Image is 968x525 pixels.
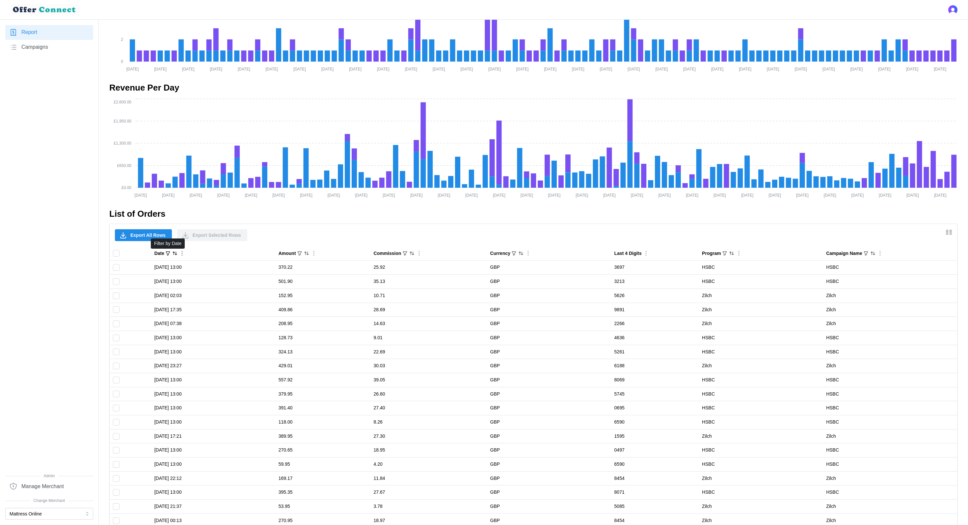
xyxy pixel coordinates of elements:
tspan: [DATE] [767,67,779,71]
td: 2266 [611,317,699,331]
tspan: [DATE] [794,67,807,71]
td: HSBC [699,275,823,289]
input: Toggle select row [113,419,120,426]
td: HSBC [823,485,957,500]
div: Date [154,250,164,257]
td: Zilch [823,289,957,303]
td: [DATE] 13:00 [151,485,275,500]
tspan: [DATE] [293,67,306,71]
td: 35.13 [370,275,487,289]
input: Toggle select row [113,447,120,454]
tspan: [DATE] [576,193,588,198]
td: [DATE] 22:12 [151,471,275,485]
tspan: [DATE] [433,67,445,71]
td: 557.92 [275,373,370,387]
tspan: [DATE] [410,193,423,198]
td: HSBC [823,261,957,275]
input: Toggle select row [113,433,120,440]
td: GBP [487,289,611,303]
input: Toggle select row [113,517,120,524]
td: [DATE] 13:00 [151,373,275,387]
td: Zilch [823,429,957,443]
button: Show/Hide columns [943,227,955,238]
tspan: [DATE] [182,67,195,71]
td: GBP [487,359,611,373]
div: Campaign Name [826,250,862,257]
span: Manage Merchant [21,483,64,491]
tspan: [DATE] [741,193,754,198]
td: HSBC [823,443,957,457]
tspan: [DATE] [600,67,612,71]
td: 9.01 [370,331,487,345]
td: Zilch [823,471,957,485]
td: 9891 [611,303,699,317]
td: GBP [487,373,611,387]
td: HSBC [823,457,957,472]
td: 128.73 [275,331,370,345]
tspan: [DATE] [739,67,751,71]
td: 3.78 [370,500,487,514]
td: [DATE] 17:35 [151,303,275,317]
td: 4636 [611,331,699,345]
td: GBP [487,261,611,275]
tspan: [DATE] [493,193,505,198]
td: HSBC [699,401,823,415]
td: 409.86 [275,303,370,317]
tspan: [DATE] [154,67,167,71]
input: Toggle select row [113,306,120,313]
input: Toggle select row [113,405,120,411]
td: 370.22 [275,261,370,275]
td: 27.67 [370,485,487,500]
div: Amount [279,250,296,257]
tspan: [DATE] [461,67,473,71]
td: GBP [487,429,611,443]
tspan: [DATE] [383,193,395,198]
tspan: [DATE] [126,67,139,71]
td: Zilch [699,317,823,331]
td: 389.95 [275,429,370,443]
td: 5626 [611,289,699,303]
button: Export Selected Rows [177,229,247,241]
button: Column Actions [735,250,742,257]
td: [DATE] 21:37 [151,500,275,514]
td: Zilch [699,303,823,317]
td: 53.95 [275,500,370,514]
td: Zilch [823,317,957,331]
tspan: [DATE] [656,67,668,71]
tspan: [DATE] [548,193,561,198]
tspan: [DATE] [438,193,450,198]
tspan: [DATE] [238,67,250,71]
td: 379.95 [275,387,370,401]
img: loyalBe Logo [11,4,79,15]
tspan: [DATE] [683,67,696,71]
td: HSBC [699,485,823,500]
tspan: [DATE] [850,67,863,71]
td: GBP [487,471,611,485]
tspan: [DATE] [768,193,781,198]
tspan: [DATE] [521,193,533,198]
td: GBP [487,303,611,317]
a: Report [5,25,93,40]
td: 25.92 [370,261,487,275]
button: Column Actions [642,250,650,257]
tspan: [DATE] [272,193,285,198]
td: 8069 [611,373,699,387]
tspan: [DATE] [796,193,809,198]
td: 27.30 [370,429,487,443]
td: [DATE] 07:38 [151,317,275,331]
tspan: [DATE] [851,193,864,198]
tspan: [DATE] [878,67,891,71]
td: 208.95 [275,317,370,331]
tspan: [DATE] [349,67,362,71]
button: Sort by Program ascending [729,250,735,256]
td: [DATE] 13:00 [151,261,275,275]
tspan: £650.00 [117,163,132,168]
tspan: £0.00 [121,186,131,190]
td: HSBC [699,443,823,457]
td: GBP [487,317,611,331]
span: Change Merchant [5,498,93,504]
td: 8071 [611,485,699,500]
td: 324.13 [275,345,370,359]
td: 0497 [611,443,699,457]
tspan: [DATE] [190,193,202,198]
